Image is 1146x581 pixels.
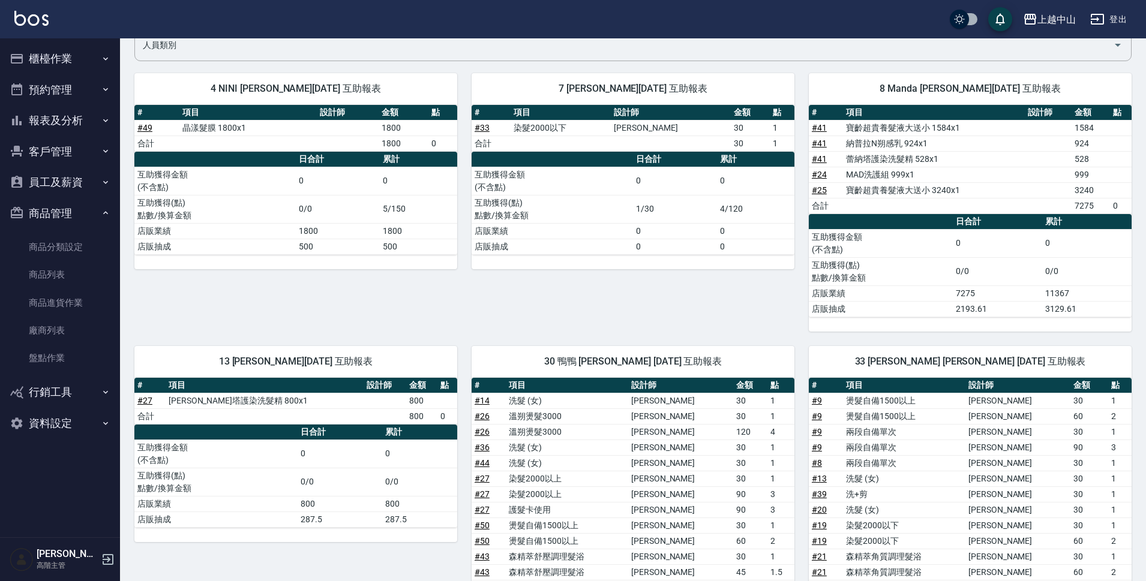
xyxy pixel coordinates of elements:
[843,517,965,533] td: 染髮2000以下
[428,136,457,151] td: 0
[1042,214,1132,230] th: 累計
[166,378,364,393] th: 項目
[166,393,364,408] td: [PERSON_NAME]塔護染洗髮精 800x1
[843,486,965,502] td: 洗+剪
[628,471,733,486] td: [PERSON_NAME]
[380,167,457,195] td: 0
[812,123,827,133] a: #41
[5,136,115,167] button: 客戶管理
[809,257,953,285] td: 互助獲得(點) 點數/換算金額
[965,455,1070,471] td: [PERSON_NAME]
[733,549,767,564] td: 30
[1108,533,1132,549] td: 2
[437,408,457,424] td: 0
[809,285,953,301] td: 店販業績
[843,136,1024,151] td: 納普拉N朔感乳 924x1
[1108,35,1127,55] button: Open
[965,393,1070,408] td: [PERSON_NAME]
[843,120,1024,136] td: 寶齡超貴養髮液大送小 1584x1
[843,533,965,549] td: 染髮2000以下
[628,549,733,564] td: [PERSON_NAME]
[767,517,794,533] td: 1
[809,105,1132,214] table: a dense table
[812,442,822,452] a: #9
[1108,378,1132,393] th: 點
[965,471,1070,486] td: [PERSON_NAME]
[134,136,179,151] td: 合計
[843,105,1024,121] th: 項目
[5,377,115,408] button: 行銷工具
[137,123,152,133] a: #49
[134,496,298,511] td: 店販業績
[1072,151,1109,167] td: 528
[812,154,827,164] a: #41
[628,533,733,549] td: [PERSON_NAME]
[812,567,827,577] a: #21
[628,455,733,471] td: [PERSON_NAME]
[1070,424,1108,439] td: 30
[472,105,511,121] th: #
[809,105,843,121] th: #
[1108,439,1132,455] td: 3
[10,547,34,571] img: Person
[1042,301,1132,317] td: 3129.61
[506,424,628,439] td: 溫朔燙髮3000
[317,105,379,121] th: 設計師
[628,393,733,408] td: [PERSON_NAME]
[1108,564,1132,580] td: 2
[1108,486,1132,502] td: 1
[406,408,437,424] td: 800
[812,458,822,468] a: #8
[812,427,822,436] a: #9
[812,474,827,483] a: #13
[475,536,490,546] a: #50
[628,378,733,393] th: 設計師
[1025,105,1072,121] th: 設計師
[809,301,953,317] td: 店販抽成
[472,223,633,239] td: 店販業績
[628,502,733,517] td: [PERSON_NAME]
[379,105,428,121] th: 金額
[298,439,382,468] td: 0
[812,552,827,561] a: #21
[380,152,457,167] th: 累計
[733,424,767,439] td: 120
[179,105,317,121] th: 項目
[1042,285,1132,301] td: 11367
[379,120,428,136] td: 1800
[733,393,767,408] td: 30
[506,439,628,455] td: 洗髮 (女)
[843,378,965,393] th: 項目
[812,396,822,405] a: #9
[406,393,437,408] td: 800
[809,378,843,393] th: #
[134,105,457,152] table: a dense table
[475,505,490,514] a: #27
[475,520,490,530] a: #50
[1072,198,1109,213] td: 7275
[506,549,628,564] td: 森精萃舒壓調理髮浴
[5,74,115,106] button: 預約管理
[506,455,628,471] td: 洗髮 (女)
[506,502,628,517] td: 護髮卡使用
[733,408,767,424] td: 30
[472,239,633,254] td: 店販抽成
[633,152,717,167] th: 日合計
[1070,439,1108,455] td: 90
[296,167,380,195] td: 0
[1070,486,1108,502] td: 30
[770,120,794,136] td: 1
[812,505,827,514] a: #20
[511,120,611,136] td: 染髮2000以下
[472,105,794,152] table: a dense table
[1072,120,1109,136] td: 1584
[628,486,733,502] td: [PERSON_NAME]
[965,549,1070,564] td: [PERSON_NAME]
[812,170,827,179] a: #24
[1110,198,1132,213] td: 0
[843,455,965,471] td: 兩段自備單次
[5,289,115,317] a: 商品進貨作業
[137,396,152,405] a: #27
[5,233,115,261] a: 商品分類設定
[1070,455,1108,471] td: 30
